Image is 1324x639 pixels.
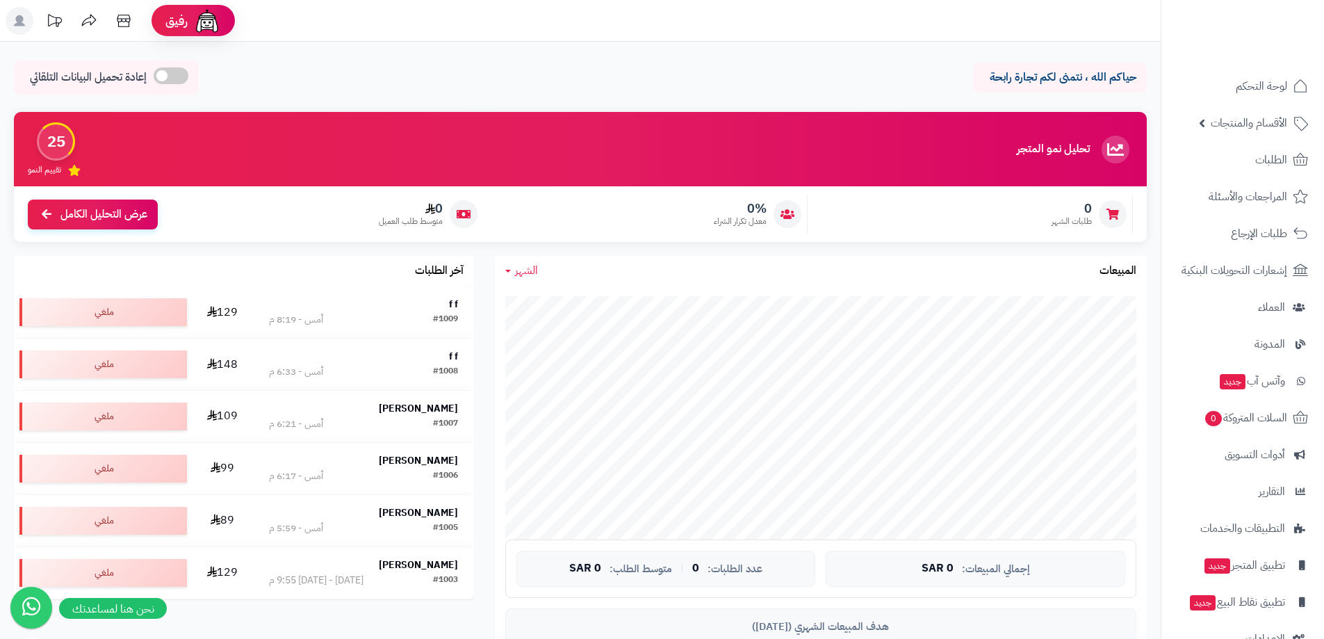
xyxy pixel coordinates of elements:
span: جديد [1190,595,1216,610]
span: متوسط الطلب: [610,563,672,575]
span: عدد الطلبات: [708,563,762,575]
span: معدل تكرار الشراء [714,216,767,227]
div: ملغي [19,403,187,430]
div: هدف المبيعات الشهري ([DATE]) [516,620,1125,634]
span: 0 [379,201,443,216]
a: إشعارات التحويلات البنكية [1170,254,1316,287]
a: وآتس آبجديد [1170,364,1316,398]
span: | [680,563,684,574]
span: التطبيقات والخدمات [1200,519,1285,538]
span: جديد [1204,558,1230,574]
strong: f f [449,297,458,312]
span: طلبات الإرجاع [1231,224,1287,243]
h3: المبيعات [1100,265,1136,277]
td: 99 [193,443,253,494]
div: ملغي [19,559,187,587]
a: لوحة التحكم [1170,70,1316,103]
span: 0 SAR [569,563,601,575]
span: 0% [714,201,767,216]
span: الأقسام والمنتجات [1211,113,1287,133]
span: جديد [1220,374,1245,389]
span: التقارير [1259,482,1285,501]
a: طلبات الإرجاع [1170,217,1316,250]
a: التقارير [1170,475,1316,508]
a: أدوات التسويق [1170,438,1316,471]
span: العملاء [1258,298,1285,317]
div: [DATE] - [DATE] 9:55 م [269,574,363,588]
strong: f f [449,349,458,364]
div: أمس - 6:33 م [269,365,323,379]
span: 0 [1052,201,1092,216]
td: 89 [193,495,253,547]
a: الشهر [505,263,538,279]
a: تحديثات المنصة [37,7,72,38]
div: أمس - 6:21 م [269,417,323,431]
div: #1009 [433,313,458,327]
h3: تحليل نمو المتجر [1017,143,1090,156]
div: أمس - 8:19 م [269,313,323,327]
span: السلات المتروكة [1204,408,1287,428]
span: طلبات الشهر [1052,216,1092,227]
td: 148 [193,339,253,390]
span: تطبيق نقاط البيع [1188,592,1285,612]
span: المدونة [1254,334,1285,354]
strong: [PERSON_NAME] [379,505,458,520]
div: #1006 [433,469,458,483]
a: تطبيق نقاط البيعجديد [1170,585,1316,619]
span: الشهر [515,262,538,279]
div: أمس - 6:17 م [269,469,323,483]
strong: [PERSON_NAME] [379,401,458,416]
span: المراجعات والأسئلة [1209,187,1287,207]
span: لوحة التحكم [1236,76,1287,96]
strong: [PERSON_NAME] [379,453,458,468]
div: #1008 [433,365,458,379]
div: أمس - 5:59 م [269,521,323,535]
span: تطبيق المتجر [1203,556,1285,575]
span: 0 [692,563,699,575]
a: العملاء [1170,291,1316,324]
img: ai-face.png [193,7,221,35]
td: 129 [193,547,253,599]
p: حياكم الله ، نتمنى لكم تجارة رابحة [983,70,1136,86]
span: 0 SAR [922,563,954,575]
a: السلات المتروكة0 [1170,401,1316,435]
span: وآتس آب [1218,371,1285,391]
td: 109 [193,391,253,442]
span: إشعارات التحويلات البنكية [1182,261,1287,280]
span: إجمالي المبيعات: [962,563,1030,575]
span: إعادة تحميل البيانات التلقائي [30,70,147,86]
strong: [PERSON_NAME] [379,558,458,572]
span: رفيق [165,13,188,29]
span: متوسط طلب العميل [379,216,443,227]
div: ملغي [19,350,187,378]
div: #1007 [433,417,458,431]
img: logo-2.png [1229,38,1311,67]
div: #1003 [433,574,458,588]
a: التطبيقات والخدمات [1170,512,1316,545]
span: الطلبات [1255,150,1287,170]
a: عرض التحليل الكامل [28,200,158,229]
div: ملغي [19,455,187,483]
a: الطلبات [1170,143,1316,177]
div: ملغي [19,298,187,326]
span: تقييم النمو [28,164,61,176]
div: #1005 [433,521,458,535]
span: عرض التحليل الكامل [60,207,147,223]
a: المدونة [1170,327,1316,361]
a: المراجعات والأسئلة [1170,180,1316,213]
a: تطبيق المتجرجديد [1170,549,1316,582]
span: أدوات التسويق [1225,445,1285,464]
h3: آخر الطلبات [415,265,464,277]
span: 0 [1205,411,1222,426]
div: ملغي [19,507,187,535]
td: 129 [193,286,253,338]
